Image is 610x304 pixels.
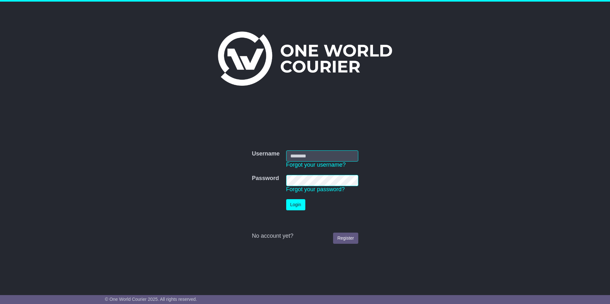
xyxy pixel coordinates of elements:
button: Login [286,199,305,210]
div: No account yet? [252,233,358,240]
img: One World [218,32,392,86]
span: © One World Courier 2025. All rights reserved. [105,297,197,302]
a: Forgot your username? [286,162,346,168]
a: Register [333,233,358,244]
a: Forgot your password? [286,186,345,192]
label: Username [252,150,279,157]
label: Password [252,175,279,182]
